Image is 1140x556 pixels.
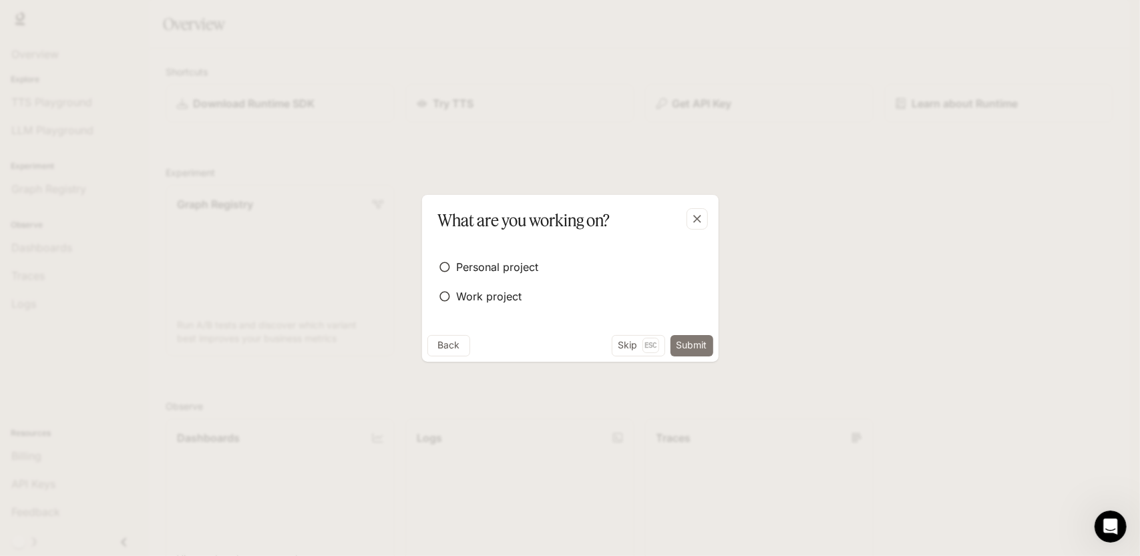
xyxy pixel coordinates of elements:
button: Back [427,335,470,356]
span: Personal project [457,259,539,275]
p: Esc [642,338,659,352]
button: Submit [671,335,713,356]
p: What are you working on? [438,208,610,232]
iframe: Intercom live chat [1095,511,1127,543]
span: Work project [457,288,522,304]
button: SkipEsc [612,335,665,356]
